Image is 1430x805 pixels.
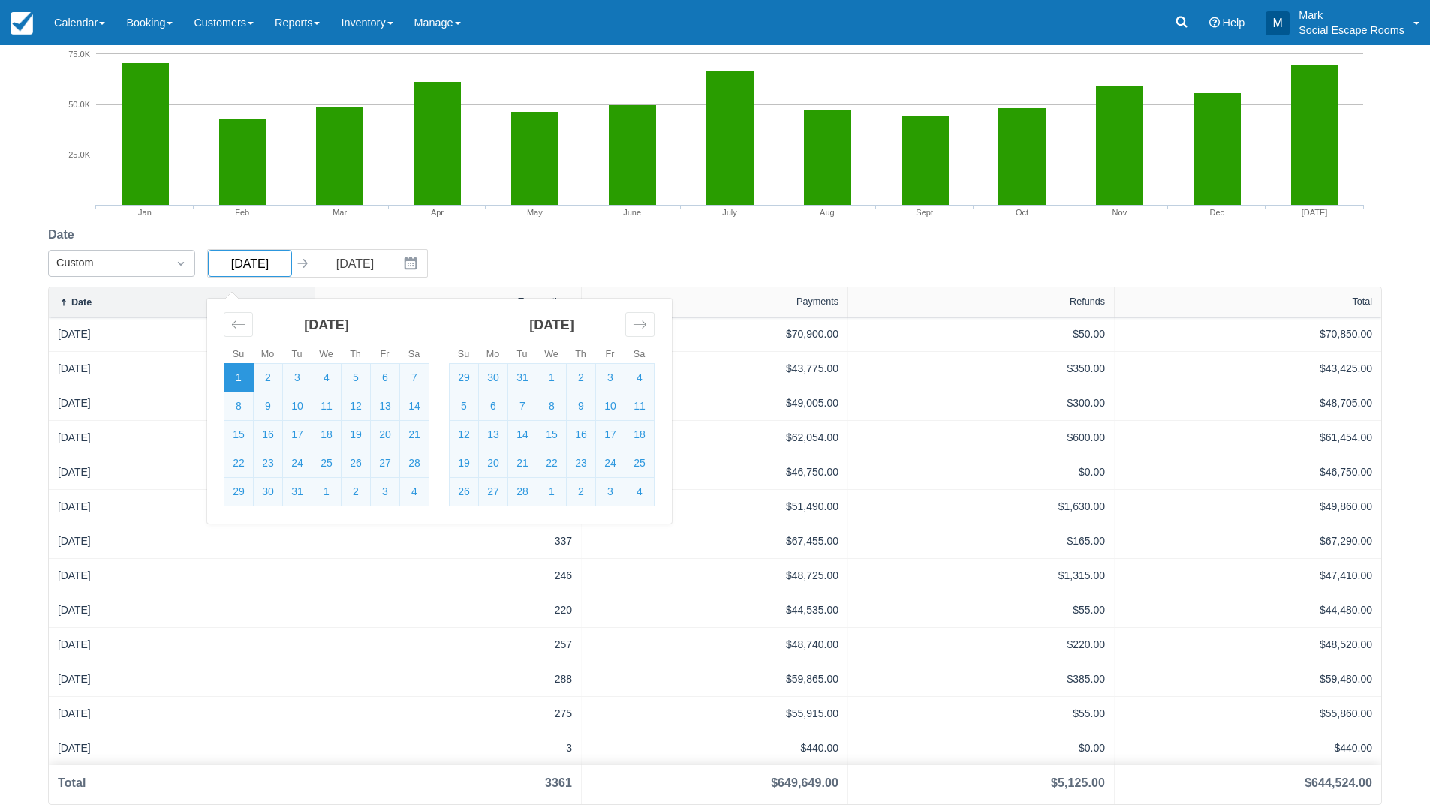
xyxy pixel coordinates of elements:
[591,395,838,411] div: $49,005.00
[1016,208,1028,217] tspan: Oct
[283,421,312,449] td: Selected. Tuesday, January 17, 2023
[312,421,342,449] td: Selected. Wednesday, January 18, 2023
[1112,208,1127,217] tspan: Nov
[261,349,275,359] small: Mo
[537,449,567,478] td: Selected. Wednesday, February 22, 2023
[1124,430,1372,446] div: $61,454.00
[371,449,400,478] td: Selected. Friday, January 27, 2023
[857,706,1105,722] div: $55.00
[56,255,160,272] div: Custom
[283,478,312,506] td: Selected. Tuesday, January 31, 2023
[857,740,1105,756] div: $0.00
[69,150,91,159] tspan: 25.0K
[69,50,91,59] tspan: 75.0K
[319,349,333,359] small: We
[625,421,655,449] td: Selected. Saturday, February 18, 2023
[408,349,420,359] small: Sa
[397,250,427,277] button: Interact with the calendar and add the check-in date for your trip.
[857,361,1105,377] div: $350.00
[567,449,596,478] td: Selected. Thursday, February 23, 2023
[371,364,400,392] td: Selected. Friday, January 6, 2023
[224,312,253,337] div: Move backward to switch to the previous month.
[342,364,371,392] td: Selected. Thursday, January 5, 2023
[324,602,572,618] div: 220
[591,568,838,584] div: $48,725.00
[591,706,838,722] div: $55,915.00
[591,361,838,377] div: $43,775.00
[527,208,543,217] tspan: May
[208,250,292,277] input: Start Date
[1070,296,1105,307] div: Refunds
[567,392,596,421] td: Selected. Thursday, February 9, 2023
[857,395,1105,411] div: $300.00
[1124,464,1372,480] div: $46,750.00
[450,478,479,506] td: Selected. Sunday, February 26, 2023
[591,499,838,515] div: $51,490.00
[58,637,91,653] a: [DATE]
[371,392,400,421] td: Selected. Friday, January 13, 2023
[138,208,152,217] tspan: Jan
[567,421,596,449] td: Selected. Thursday, February 16, 2023
[291,349,302,359] small: Tu
[479,478,508,506] td: Selected. Monday, February 27, 2023
[1124,602,1372,618] div: $44,480.00
[857,326,1105,342] div: $50.00
[1124,533,1372,549] div: $67,290.00
[58,464,91,480] a: [DATE]
[58,774,86,792] div: Total
[58,740,91,756] a: [DATE]
[58,326,91,342] a: [DATE]
[545,774,572,792] div: 3361
[1124,637,1372,653] div: $48,520.00
[431,208,444,217] tspan: Apr
[400,364,429,392] td: Selected. Saturday, January 7, 2023
[324,533,572,549] div: 337
[516,349,527,359] small: Tu
[591,671,838,687] div: $59,865.00
[400,478,429,506] td: Selected. Saturday, February 4, 2023
[508,478,537,506] td: Selected. Tuesday, February 28, 2023
[58,706,91,722] a: [DATE]
[312,364,342,392] td: Selected. Wednesday, January 4, 2023
[625,392,655,421] td: Selected. Saturday, February 11, 2023
[312,478,342,506] td: Selected. Wednesday, February 1, 2023
[324,740,572,756] div: 3
[312,449,342,478] td: Selected. Wednesday, January 25, 2023
[625,364,655,392] td: Selected. Saturday, February 4, 2023
[575,349,586,359] small: Th
[1210,208,1225,217] tspan: Dec
[796,296,838,307] div: Payments
[324,568,572,584] div: 246
[634,349,645,359] small: Sa
[333,208,348,217] tspan: Mar
[11,12,33,35] img: checkfront-main-nav-mini-logo.png
[1352,296,1372,307] div: Total
[857,602,1105,618] div: $55.00
[400,392,429,421] td: Selected. Saturday, January 14, 2023
[342,392,371,421] td: Selected. Thursday, January 12, 2023
[236,208,250,217] tspan: Feb
[1124,671,1372,687] div: $59,480.00
[857,464,1105,480] div: $0.00
[371,421,400,449] td: Selected. Friday, January 20, 2023
[596,392,625,421] td: Selected. Friday, February 10, 2023
[450,421,479,449] td: Selected. Sunday, February 12, 2023
[596,449,625,478] td: Selected. Friday, February 24, 2023
[625,449,655,478] td: Selected. Saturday, February 25, 2023
[254,392,283,421] td: Selected. Monday, January 9, 2023
[1299,8,1404,23] p: Mark
[917,208,934,217] tspan: Sept
[1124,706,1372,722] div: $55,860.00
[857,533,1105,549] div: $165.00
[1124,740,1372,756] div: $440.00
[1302,208,1328,217] tspan: [DATE]
[567,364,596,392] td: Selected. Thursday, February 2, 2023
[381,349,390,359] small: Fr
[1124,499,1372,515] div: $49,860.00
[518,296,572,307] div: Transactions
[771,774,838,792] div: $649,649.00
[857,430,1105,446] div: $600.00
[1223,17,1245,29] span: Help
[1299,23,1404,38] p: Social Escape Rooms
[450,364,479,392] td: Selected. Sunday, January 29, 2023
